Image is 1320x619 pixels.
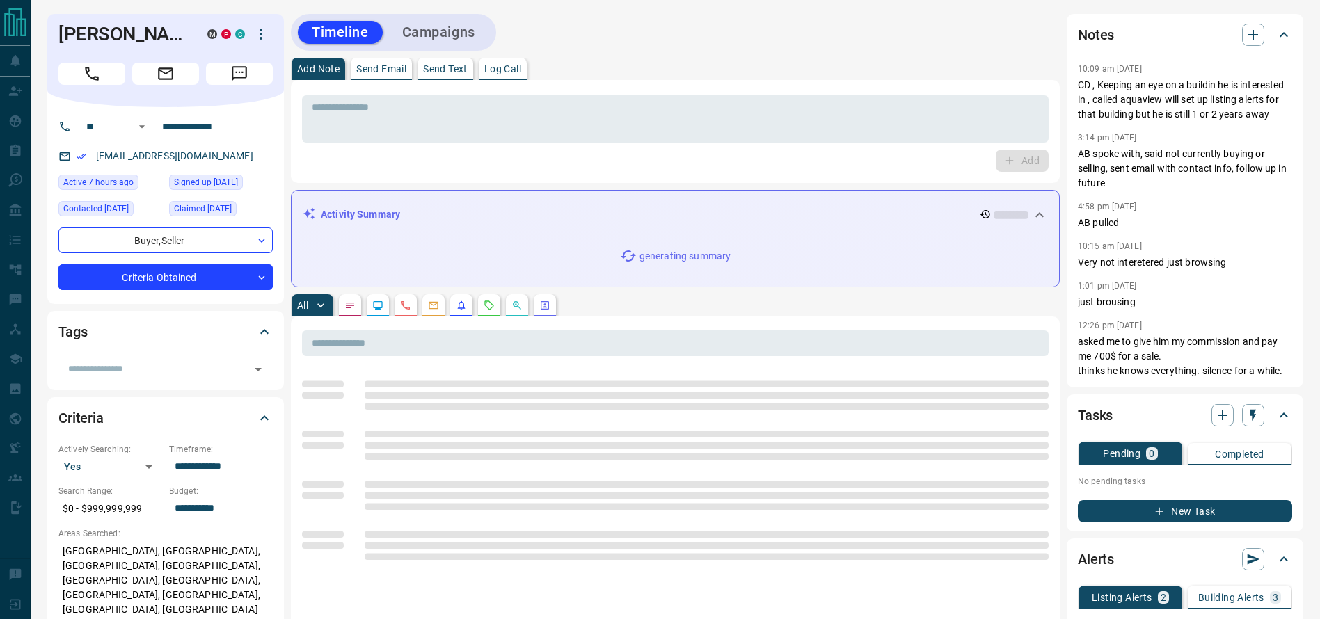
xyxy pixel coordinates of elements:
p: 3 [1273,593,1278,602]
p: 0 [1149,449,1154,458]
button: Timeline [298,21,383,44]
svg: Listing Alerts [456,300,467,311]
div: Notes [1078,18,1292,51]
p: 4:58 pm [DATE] [1078,202,1137,211]
p: $0 - $999,999,999 [58,497,162,520]
p: generating summary [639,249,731,264]
h2: Tags [58,321,87,343]
svg: Notes [344,300,356,311]
p: Pending [1103,449,1140,458]
svg: Opportunities [511,300,523,311]
div: Yes [58,456,162,478]
p: 10:15 am [DATE] [1078,241,1142,251]
svg: Lead Browsing Activity [372,300,383,311]
p: Completed [1215,449,1264,459]
div: Criteria [58,401,273,435]
div: Sun Jul 04 2021 [169,175,273,194]
div: condos.ca [235,29,245,39]
p: Send Email [356,64,406,74]
h2: Tasks [1078,404,1113,426]
button: Open [134,118,150,135]
p: 2 [1161,593,1166,602]
span: Message [206,63,273,85]
p: AB pulled [1078,216,1292,230]
div: Buyer , Seller [58,227,273,253]
h2: Alerts [1078,548,1114,570]
p: 12:26 pm [DATE] [1078,321,1142,330]
span: Signed up [DATE] [174,175,238,189]
span: Call [58,63,125,85]
p: Send Text [423,64,468,74]
div: property.ca [221,29,231,39]
span: Contacted [DATE] [63,202,129,216]
a: [EMAIL_ADDRESS][DOMAIN_NAME] [96,150,253,161]
p: Add Note [297,64,340,74]
svg: Email Verified [77,152,86,161]
div: Sat Dec 02 2023 [169,201,273,220]
div: Thu Apr 24 2025 [58,201,162,220]
p: All [297,300,308,310]
div: Criteria Obtained [58,264,273,290]
svg: Emails [428,300,439,311]
p: AB spoke with, said not currently buying or selling, sent email with contact info, follow up in f... [1078,147,1292,191]
div: mrloft.ca [207,29,217,39]
p: Timeframe: [169,443,273,456]
svg: Agent Actions [539,300,550,311]
div: Alerts [1078,542,1292,576]
p: No pending tasks [1078,471,1292,492]
div: Tasks [1078,399,1292,432]
svg: Requests [484,300,495,311]
p: CD , Keeping an eye on a buildin he is interested in , called aquaview will set up listing alerts... [1078,78,1292,122]
p: Listing Alerts [1092,593,1152,602]
div: Activity Summary [303,202,1048,227]
div: Tue Oct 14 2025 [58,175,162,194]
h2: Notes [1078,24,1114,46]
button: Campaigns [388,21,489,44]
p: Actively Searching: [58,443,162,456]
button: Open [248,360,268,379]
p: 3:14 pm [DATE] [1078,133,1137,143]
span: Email [132,63,199,85]
span: Active 7 hours ago [63,175,134,189]
p: Very not interetered just browsing [1078,255,1292,270]
p: 10:09 am [DATE] [1078,64,1142,74]
p: Budget: [169,485,273,497]
p: Log Call [484,64,521,74]
svg: Calls [400,300,411,311]
p: Activity Summary [321,207,400,222]
span: Claimed [DATE] [174,202,232,216]
h1: [PERSON_NAME] [58,23,186,45]
p: Search Range: [58,485,162,497]
div: Tags [58,315,273,348]
p: Building Alerts [1198,593,1264,602]
p: asked me to give him my commission and pay me 700$ for a sale. thinks he knows everything. silenc... [1078,335,1292,378]
h2: Criteria [58,407,104,429]
button: New Task [1078,500,1292,522]
p: just brousing [1078,295,1292,309]
p: 1:01 pm [DATE] [1078,281,1137,291]
p: Areas Searched: [58,527,273,540]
